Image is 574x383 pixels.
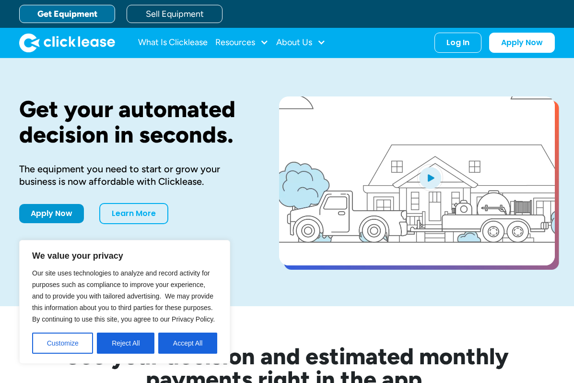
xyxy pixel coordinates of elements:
[19,204,84,223] a: Apply Now
[417,164,443,191] img: Blue play button logo on a light blue circular background
[19,163,248,188] div: The equipment you need to start or grow your business is now affordable with Clicklease.
[19,33,115,52] a: home
[215,33,269,52] div: Resources
[99,203,168,224] a: Learn More
[32,269,215,323] span: Our site uses technologies to analyze and record activity for purposes such as compliance to impr...
[19,96,248,147] h1: Get your automated decision in seconds.
[276,33,326,52] div: About Us
[19,33,115,52] img: Clicklease logo
[446,38,469,48] div: Log In
[158,333,217,354] button: Accept All
[97,333,154,354] button: Reject All
[32,333,93,354] button: Customize
[279,96,555,265] a: open lightbox
[32,250,217,262] p: We value your privacy
[138,33,208,52] a: What Is Clicklease
[19,240,230,364] div: We value your privacy
[127,5,223,23] a: Sell Equipment
[489,33,555,53] a: Apply Now
[19,5,115,23] a: Get Equipment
